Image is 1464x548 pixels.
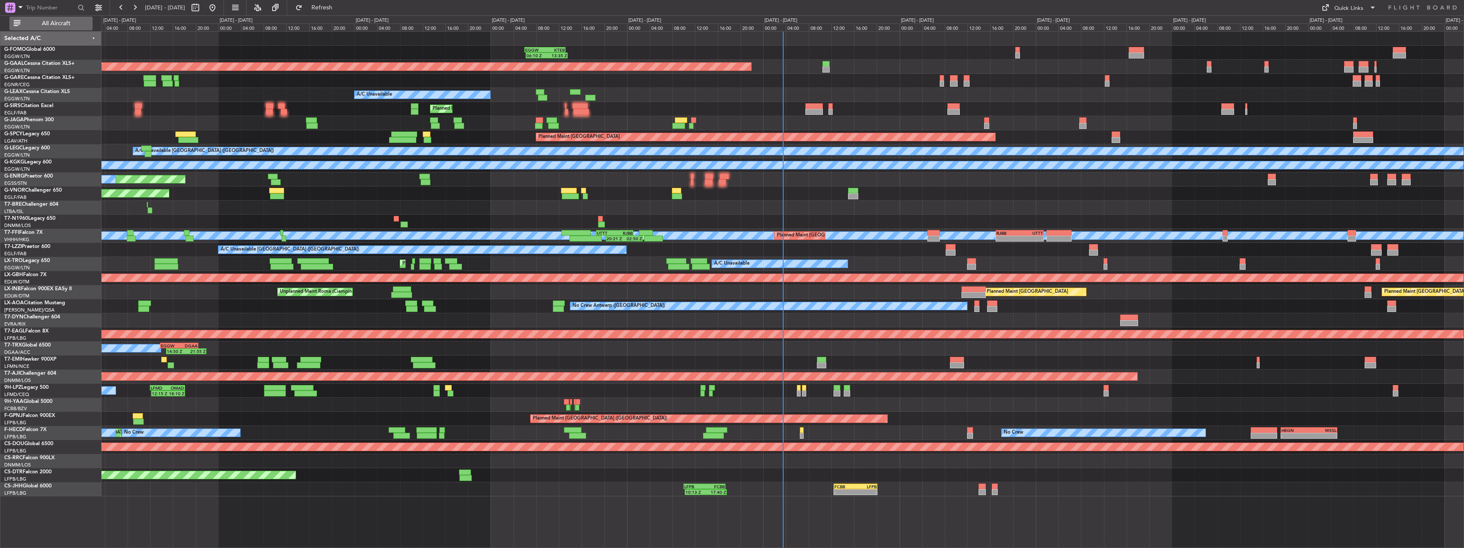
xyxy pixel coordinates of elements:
[4,230,43,235] a: T7-FFIFalcon 7X
[4,117,24,122] span: G-JAGA
[4,315,60,320] a: T7-DYNChallenger 604
[4,47,26,52] span: G-FOMO
[26,1,75,14] input: Trip Number
[1020,236,1043,241] div: -
[400,23,423,31] div: 08:00
[4,138,27,144] a: LGAV/ATH
[809,23,831,31] div: 08:00
[4,420,26,426] a: LFPB/LBG
[4,152,30,158] a: EGGW/LTN
[4,300,65,306] a: LX-AOACitation Mustang
[128,23,150,31] div: 08:00
[607,236,624,241] div: 20:21 Z
[1173,17,1206,24] div: [DATE] - [DATE]
[4,427,23,432] span: F-HECD
[4,343,51,348] a: T7-TRXGlobal 6500
[4,166,30,172] a: EGGW/LTN
[526,53,547,58] div: 06:10 Z
[4,385,21,390] span: 9H-LPZ
[615,230,633,236] div: RJBB
[4,385,49,390] a: 9H-LPZLegacy 500
[4,399,52,404] a: 9H-YAAGlobal 5000
[4,377,31,384] a: DNMM/LOS
[650,23,672,31] div: 04:00
[4,208,23,215] a: LTBA/ISL
[4,180,27,187] a: EGSS/STN
[4,315,23,320] span: T7-DYN
[4,202,22,207] span: T7-BRE
[286,23,309,31] div: 12:00
[901,17,934,24] div: [DATE] - [DATE]
[4,117,54,122] a: G-JAGAPhenom 300
[625,236,642,241] div: 02:50 Z
[167,349,186,354] div: 14:50 Z
[105,23,128,31] div: 04:00
[4,47,55,52] a: G-FOMOGlobal 6000
[704,484,725,489] div: FCBB
[4,286,21,291] span: LX-INB
[4,300,24,306] span: LX-AOA
[1422,23,1444,31] div: 20:00
[4,89,23,94] span: G-LEAX
[990,23,1013,31] div: 16:00
[1004,426,1023,439] div: No Crew
[4,279,29,285] a: EDLW/DTM
[179,343,198,348] div: DGAA
[764,17,797,24] div: [DATE] - [DATE]
[922,23,945,31] div: 04:00
[1013,23,1036,31] div: 20:00
[161,343,179,348] div: EGGW
[4,75,75,80] a: G-GARECessna Citation XLS+
[4,484,23,489] span: CS-JHH
[135,145,274,157] div: A/C Unavailable [GEOGRAPHIC_DATA] ([GEOGRAPHIC_DATA])
[1104,23,1127,31] div: 12:00
[173,23,195,31] div: 16:00
[220,17,253,24] div: [DATE] - [DATE]
[546,53,567,58] div: 13:35 Z
[4,188,25,193] span: G-VNOR
[987,286,1068,298] div: Planned Maint [GEOGRAPHIC_DATA]
[4,448,26,454] a: LFPB/LBG
[604,23,627,31] div: 20:00
[4,61,75,66] a: G-GAALCessna Citation XLS+
[1036,23,1058,31] div: 00:00
[4,434,26,440] a: LFPB/LBG
[4,146,23,151] span: G-LEGC
[4,286,72,291] a: LX-INBFalcon 900EX EASy II
[1309,433,1336,438] div: -
[1285,23,1308,31] div: 20:00
[996,230,1020,236] div: RJBB
[628,17,661,24] div: [DATE] - [DATE]
[900,23,922,31] div: 00:00
[4,462,31,468] a: DNMM/LOS
[492,17,525,24] div: [DATE] - [DATE]
[150,23,173,31] div: 12:00
[4,244,50,249] a: T7-LZZIPraetor 600
[151,385,167,391] div: LFMD
[684,484,705,489] div: LFPB
[4,307,55,313] a: [PERSON_NAME]/QSA
[445,23,468,31] div: 16:00
[4,194,26,201] a: EGLF/FAB
[309,23,332,31] div: 16:00
[4,160,52,165] a: G-KGKGLegacy 600
[357,88,392,101] div: A/C Unavailable
[167,385,184,391] div: OMAD
[124,426,144,439] div: No Crew
[4,96,30,102] a: EGGW/LTN
[4,413,23,418] span: F-GPNJ
[4,53,30,60] a: EGGW/LTN
[22,20,90,26] span: All Aircraft
[718,23,741,31] div: 16:00
[4,103,20,108] span: G-SIRS
[196,23,218,31] div: 20:00
[538,131,620,143] div: Planned Maint [GEOGRAPHIC_DATA]
[4,405,27,412] a: FCBB/BZV
[4,82,30,88] a: EGNR/CEG
[4,455,23,461] span: CS-RRC
[4,131,23,137] span: G-SPCY
[377,23,400,31] div: 04:00
[4,75,24,80] span: G-GARE
[4,293,29,299] a: EDLW/DTM
[4,413,55,418] a: F-GPNJFalcon 900EX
